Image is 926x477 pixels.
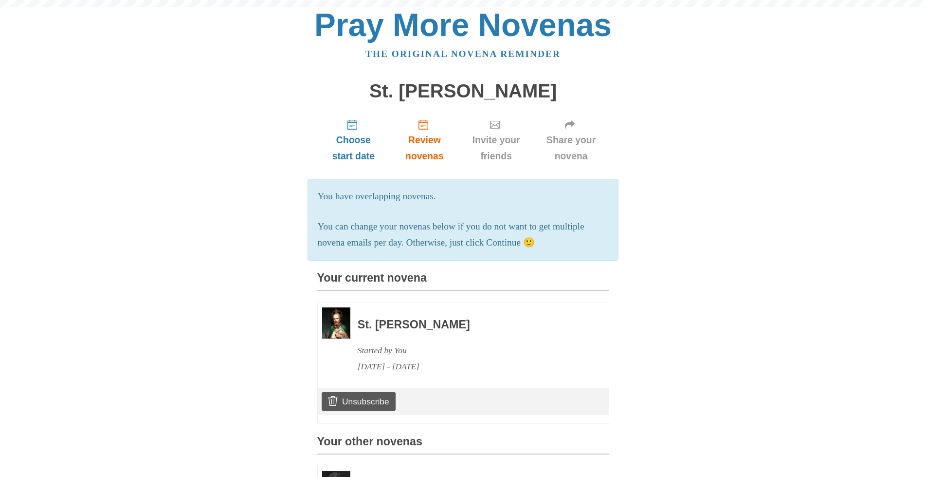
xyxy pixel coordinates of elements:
div: Started by You [358,343,582,359]
a: Pray More Novenas [314,7,612,43]
span: Review novenas [399,132,449,164]
h1: St. [PERSON_NAME] [317,81,609,102]
a: Review novenas [390,111,459,169]
h3: St. [PERSON_NAME] [358,319,582,331]
span: Invite your friends [469,132,524,164]
div: [DATE] - [DATE] [358,359,582,375]
a: Choose start date [317,111,390,169]
span: Choose start date [327,132,381,164]
p: You have overlapping novenas. [318,189,609,205]
a: The original novena reminder [365,49,561,59]
a: Invite your friends [459,111,533,169]
img: Novena image [322,307,350,338]
h3: Your other novenas [317,436,609,455]
span: Share your novena [543,132,599,164]
h3: Your current novena [317,272,609,291]
a: Share your novena [533,111,609,169]
p: You can change your novenas below if you do not want to get multiple novena emails per day. Other... [318,219,609,251]
a: Unsubscribe [322,392,395,411]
